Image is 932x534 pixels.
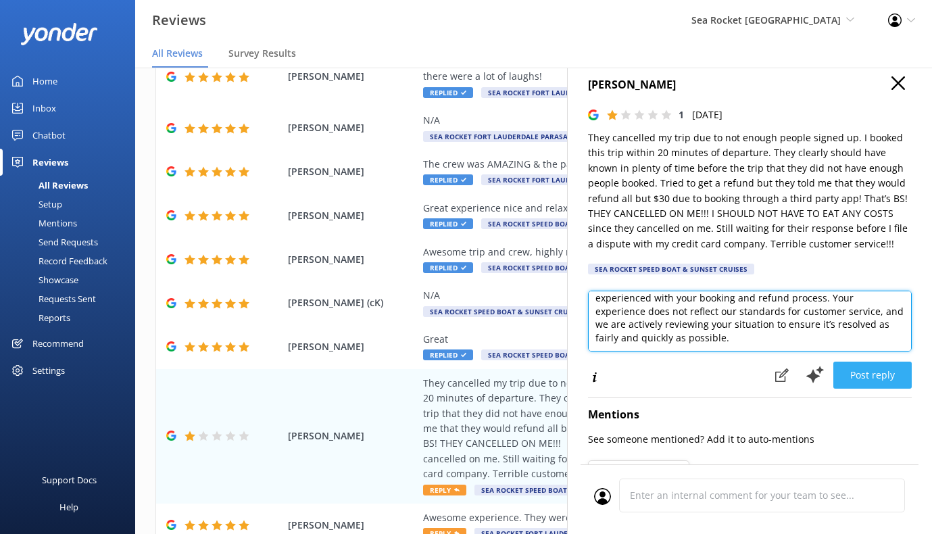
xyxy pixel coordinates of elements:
a: Reports [8,308,135,327]
span: [PERSON_NAME] [288,429,416,443]
span: Replied [423,262,473,273]
h4: [PERSON_NAME] [588,76,912,94]
h4: Mentions [588,406,912,424]
a: Mentions [8,214,135,233]
div: Mentions [8,214,77,233]
p: They cancelled my trip due to not enough people signed up. I booked this trip within 20 minutes o... [588,130,912,251]
div: Send Requests [8,233,98,251]
span: [PERSON_NAME] [288,208,416,223]
div: Record Feedback [8,251,107,270]
span: Replied [423,174,473,185]
span: Sea Rocket Fort Lauderdale Parasailing [481,174,651,185]
div: N/A [423,288,820,303]
textarea: Thank you for sharing your feedback and for choosing Sea Rocket. We’re very sorry for the inconve... [588,291,912,351]
div: Home [32,68,57,95]
span: Survey Results [228,47,296,60]
span: Sea Rocket Fort Lauderdale Parasailing [423,131,593,142]
div: Great [423,332,820,347]
span: Reply [423,485,466,495]
div: The crew was AMAZING & the parasailing was sooo much fun !! Keep it up guys😌 [423,157,820,172]
span: Replied [423,218,473,229]
span: Replied [423,87,473,98]
div: Reports [8,308,70,327]
div: Recommend [32,330,84,357]
span: Sea Rocket Fort Lauderdale Parasailing [481,87,651,98]
div: Awesome trip and crew, highly recommend it [423,245,820,260]
img: user_profile.svg [594,488,611,505]
span: Sea Rocket Speed Boat & Sunset Cruises [474,485,641,495]
div: Showcase [8,270,78,289]
div: Chatbot [32,122,66,149]
button: Post reply [833,362,912,389]
span: Sea Rocket Speed Boat & Sunset Cruises [423,306,589,317]
div: Support Docs [42,466,97,493]
div: Awesome experience. They were very nice. [423,510,820,525]
div: N/A [423,113,820,128]
span: Replied [423,349,473,360]
button: Team Mentions [588,460,689,481]
p: See someone mentioned? Add it to auto-mentions [588,432,912,447]
div: Inbox [32,95,56,122]
div: Settings [32,357,65,384]
h3: Reviews [152,9,206,31]
a: Requests Sent [8,289,135,308]
span: [PERSON_NAME] (cK) [288,295,416,310]
a: Record Feedback [8,251,135,270]
div: Sea Rocket Speed Boat & Sunset Cruises [588,264,754,274]
div: All Reviews [8,176,88,195]
span: [PERSON_NAME] [288,164,416,179]
div: Requests Sent [8,289,96,308]
div: They cancelled my trip due to not enough people signed up. I booked this trip within 20 minutes o... [423,376,820,482]
button: Close [891,76,905,91]
span: [PERSON_NAME] [288,339,416,354]
div: Reviews [32,149,68,176]
span: All Reviews [152,47,203,60]
span: [PERSON_NAME] [288,69,416,84]
span: [PERSON_NAME] [288,120,416,135]
span: [PERSON_NAME] [288,518,416,533]
p: [DATE] [692,107,722,122]
a: All Reviews [8,176,135,195]
a: Showcase [8,270,135,289]
div: Help [59,493,78,520]
div: We had such a great time! [PERSON_NAME] and [PERSON_NAME] made it fun and there were a lot of lau... [423,54,820,84]
span: Sea Rocket Speed Boat & Sunset Cruises [481,218,647,229]
img: yonder-white-logo.png [20,23,98,45]
div: Great experience nice and relaxing. I will definitely do this again. [423,201,820,216]
div: Setup [8,195,62,214]
span: [PERSON_NAME] [288,252,416,267]
span: Sea Rocket Speed Boat & Sunset Cruises [481,262,647,273]
span: Sea Rocket [GEOGRAPHIC_DATA] [691,14,841,26]
span: 1 [679,108,684,121]
a: Send Requests [8,233,135,251]
a: Setup [8,195,135,214]
span: Sea Rocket Speed Boat & Sunset Cruises [481,349,647,360]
